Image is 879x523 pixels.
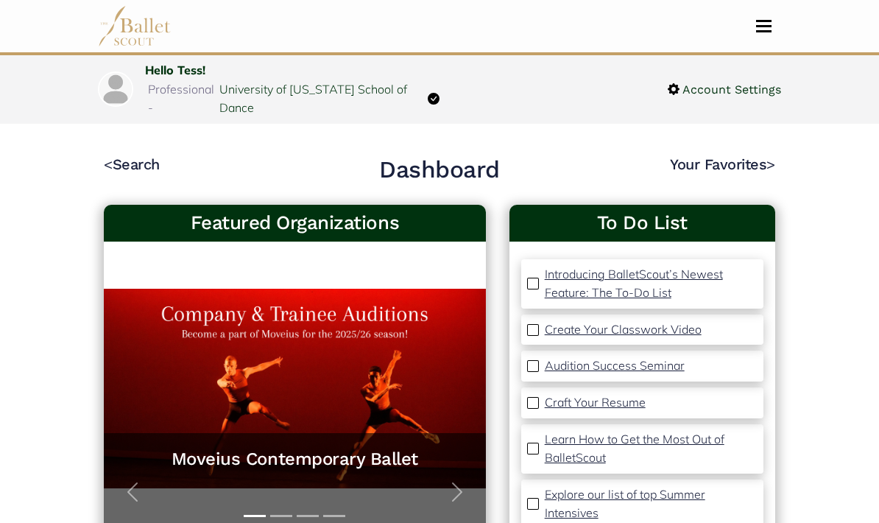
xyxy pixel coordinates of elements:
[545,320,702,340] a: Create Your Classwork Video
[219,82,407,116] a: University of [US_STATE] School of Dance
[545,395,646,410] p: Craft Your Resume
[99,73,132,105] img: profile picture
[104,155,113,173] code: <
[145,63,205,77] a: Hello Tess!
[104,155,160,173] a: <Search
[116,211,474,236] h3: Featured Organizations
[746,19,781,33] button: Toggle navigation
[119,448,471,471] a: Moveius Contemporary Ballet
[545,357,685,376] a: Audition Success Seminar
[148,82,214,96] span: Professional
[766,155,775,173] code: >
[545,265,758,303] a: Introducing BalletScout’s Newest Feature: The To-Do List
[545,485,758,523] a: Explore our list of top Summer Intensives
[679,80,781,99] span: Account Settings
[668,80,781,99] a: Account Settings
[545,432,724,466] p: Learn How to Get the Most Out of BalletScout
[545,430,758,468] a: Learn How to Get the Most Out of BalletScout
[148,100,153,115] span: -
[670,155,775,173] a: Your Favorites>
[545,322,702,337] p: Create Your Classwork Video
[379,155,500,186] h2: Dashboard
[521,211,763,236] a: To Do List
[545,393,646,413] a: Craft Your Resume
[545,358,685,373] p: Audition Success Seminar
[545,487,705,521] p: Explore our list of top Summer Intensives
[545,267,723,301] p: Introducing BalletScout’s Newest Feature: The To-Do List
